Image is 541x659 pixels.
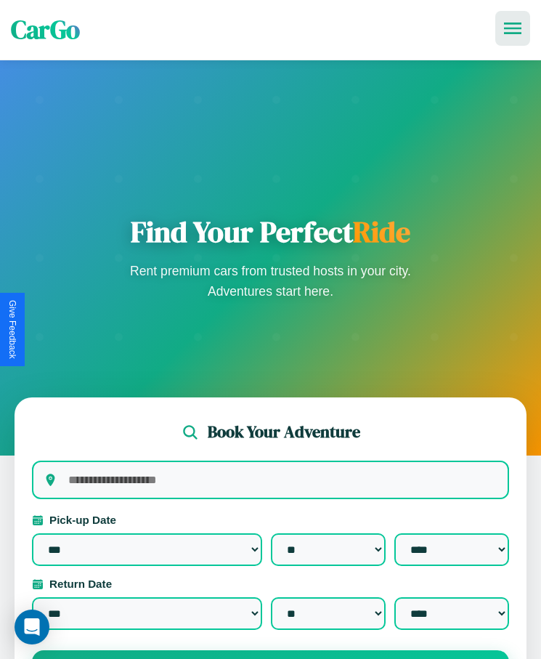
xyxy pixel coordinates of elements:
span: CarGo [11,12,80,47]
label: Pick-up Date [32,514,509,526]
div: Give Feedback [7,300,17,359]
label: Return Date [32,578,509,590]
div: Open Intercom Messenger [15,610,49,644]
h2: Book Your Adventure [208,421,360,443]
h1: Find Your Perfect [126,214,416,249]
p: Rent premium cars from trusted hosts in your city. Adventures start here. [126,261,416,302]
span: Ride [353,212,410,251]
